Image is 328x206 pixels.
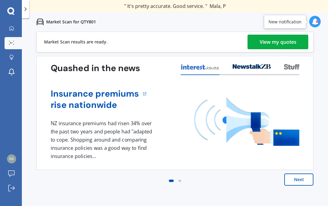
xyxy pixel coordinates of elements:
[44,32,108,52] div: Market Scan results are ready.
[51,88,139,99] a: Insurance premiums
[51,119,155,160] div: NZ insurance premiums had risen 34% over the past two years and people had "adapted to cope. Shop...
[7,154,16,163] img: 021284e84838b4708c1ade59400e9cec
[51,63,140,74] h3: Quashed in the news
[46,19,96,25] p: Market Scan for QTY801
[36,18,44,26] img: car.f15378c7a67c060ca3f3.svg
[51,99,139,111] a: rise nationwide
[284,173,313,186] button: Next
[248,35,308,49] a: View my quotes
[268,19,302,25] div: New notification
[194,98,299,146] img: media image
[260,35,296,49] div: View my quotes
